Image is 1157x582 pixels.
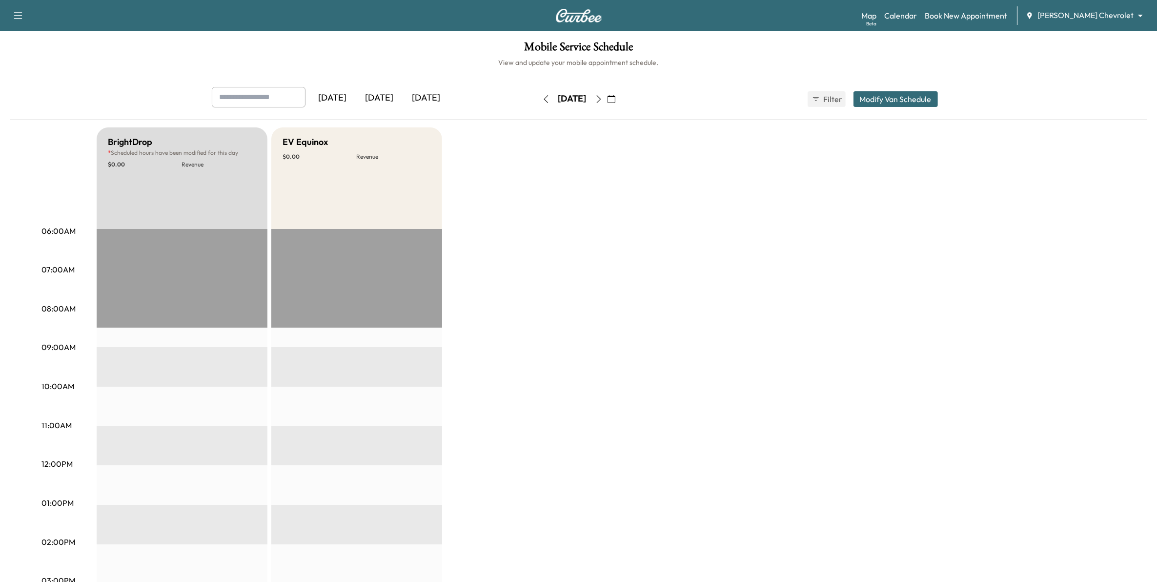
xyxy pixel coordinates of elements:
[555,9,602,22] img: Curbee Logo
[10,58,1147,67] h6: View and update your mobile appointment schedule.
[1037,10,1134,21] span: [PERSON_NAME] Chevrolet
[853,91,938,107] button: Modify Van Schedule
[283,135,328,149] h5: EV Equinox
[42,264,75,275] p: 07:00AM
[42,419,72,431] p: 11:00AM
[283,153,357,161] p: $ 0.00
[42,303,76,314] p: 08:00AM
[42,458,73,470] p: 12:00PM
[403,87,450,109] div: [DATE]
[884,10,917,21] a: Calendar
[866,20,876,27] div: Beta
[108,161,182,168] p: $ 0.00
[558,93,587,105] div: [DATE]
[925,10,1007,21] a: Book New Appointment
[42,497,74,509] p: 01:00PM
[108,135,153,149] h5: BrightDrop
[42,380,75,392] p: 10:00AM
[309,87,356,109] div: [DATE]
[10,41,1147,58] h1: Mobile Service Schedule
[824,93,841,105] span: Filter
[182,161,256,168] p: Revenue
[42,341,76,353] p: 09:00AM
[42,225,76,237] p: 06:00AM
[108,149,256,157] p: Scheduled hours have been modified for this day
[861,10,876,21] a: MapBeta
[357,153,430,161] p: Revenue
[808,91,846,107] button: Filter
[356,87,403,109] div: [DATE]
[42,536,76,548] p: 02:00PM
